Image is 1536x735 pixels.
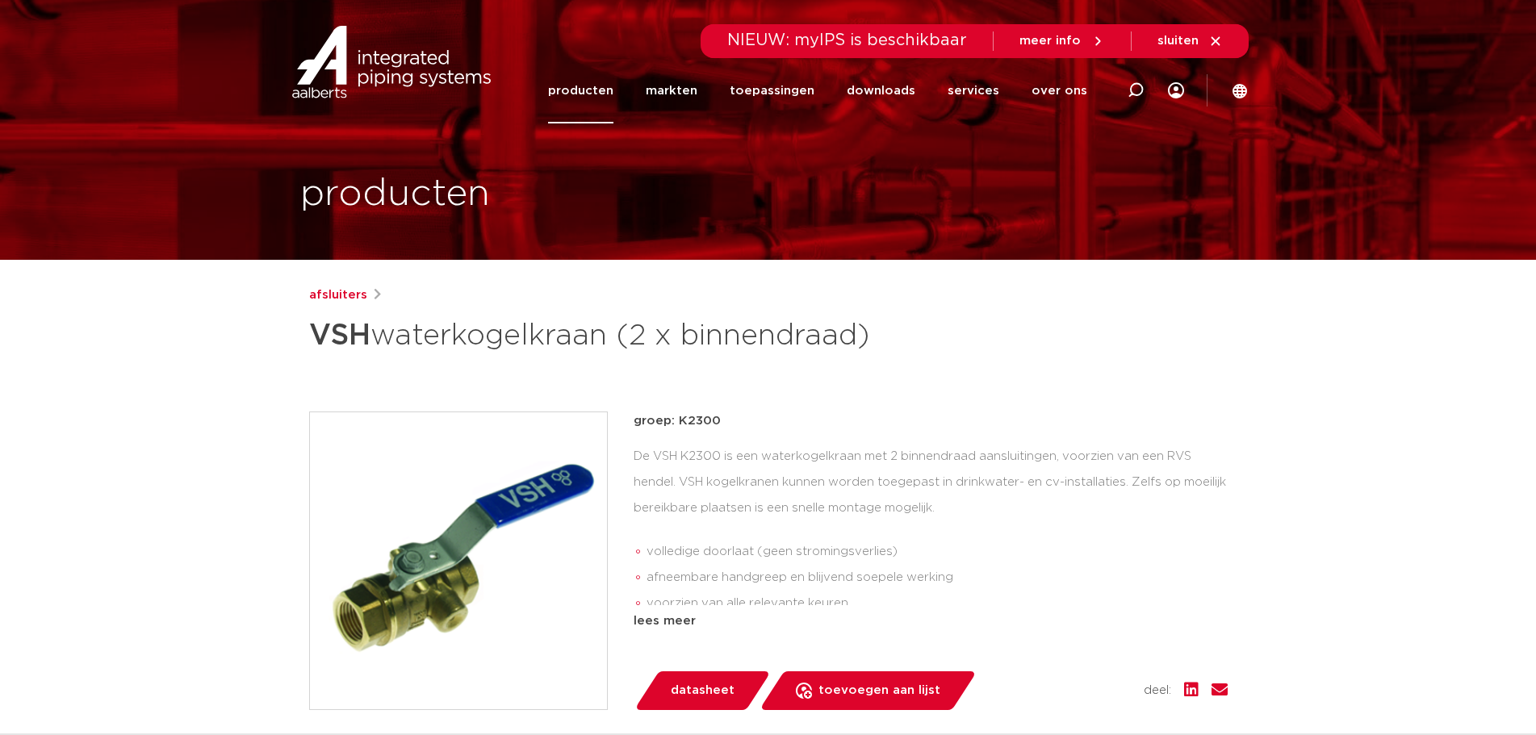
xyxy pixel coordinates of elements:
[1144,681,1171,700] span: deel:
[634,612,1228,631] div: lees meer
[818,678,940,704] span: toevoegen aan lijst
[1157,34,1223,48] a: sluiten
[647,591,1228,616] li: voorzien van alle relevante keuren
[310,412,607,709] img: Product Image for VSH waterkogelkraan (2 x binnendraad)
[647,565,1228,591] li: afneembare handgreep en blijvend soepele werking
[634,444,1228,605] div: De VSH K2300 is een waterkogelkraan met 2 binnendraad aansluitingen, voorzien van een RVS hendel....
[1168,58,1184,123] div: my IPS
[548,58,613,123] a: producten
[309,286,367,305] a: afsluiters
[634,671,771,710] a: datasheet
[847,58,915,123] a: downloads
[727,32,967,48] span: NIEUW: myIPS is beschikbaar
[1019,35,1081,47] span: meer info
[646,58,697,123] a: markten
[1019,34,1105,48] a: meer info
[300,169,490,220] h1: producten
[309,311,915,360] h1: waterkogelkraan (2 x binnendraad)
[948,58,999,123] a: services
[309,321,370,350] strong: VSH
[730,58,814,123] a: toepassingen
[671,678,735,704] span: datasheet
[634,411,1228,431] p: groep: K2300
[647,539,1228,565] li: volledige doorlaat (geen stromingsverlies)
[1157,35,1199,47] span: sluiten
[548,58,1087,123] nav: Menu
[1032,58,1087,123] a: over ons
